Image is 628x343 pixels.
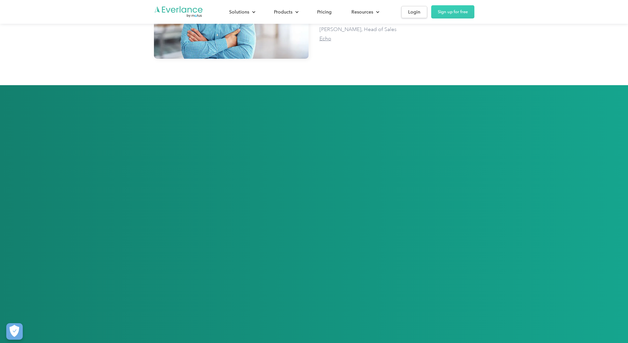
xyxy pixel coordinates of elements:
div: Solutions [223,6,261,18]
a: Pricing [311,6,338,18]
div: Products [274,8,292,16]
div: Solutions [229,8,249,16]
button: Cookies Settings [6,323,23,340]
p: [PERSON_NAME], Head of Sales [319,25,397,43]
a: Go to homepage [154,6,203,18]
a: Sign up for free [431,5,474,18]
div: Resources [345,6,385,18]
a: Login [401,6,427,18]
div: Pricing [317,8,332,16]
a: Echo [319,35,331,42]
div: Resources [351,8,373,16]
div: Login [408,8,420,16]
div: Products [267,6,304,18]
